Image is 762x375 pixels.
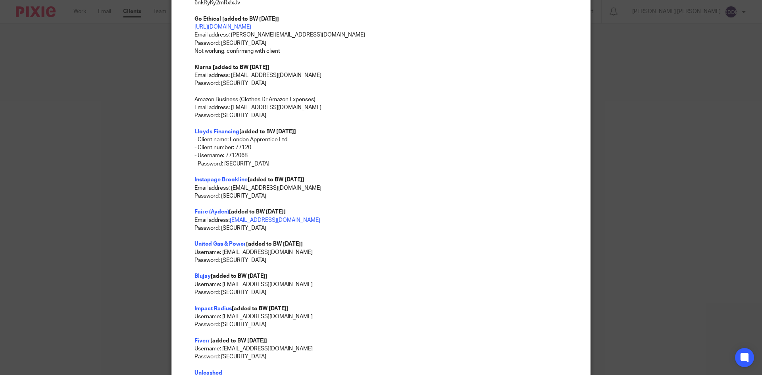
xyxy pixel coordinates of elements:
p: Password: [SECURITY_DATA] [194,288,568,296]
p: - Client number: 77120 [194,144,568,152]
p: Username: [EMAIL_ADDRESS][DOMAIN_NAME] [194,313,568,321]
strong: Go Ethical [194,16,221,22]
strong: [added to BW [DATE]] [222,16,279,22]
a: [URL][DOMAIN_NAME] [194,24,251,30]
a: Faire (Ayden) [194,209,229,215]
a: Blujay [194,273,211,279]
a: Lloyds Financing [194,129,239,135]
strong: [added to BW [DATE]] [213,65,269,70]
strong: [added to BW [DATE]] [246,241,303,247]
p: Username: [EMAIL_ADDRESS][DOMAIN_NAME] [194,281,568,288]
p: Password: [SECURITY_DATA] [194,321,568,329]
strong: [added to BW [DATE]] [229,209,286,215]
p: Email address: [EMAIL_ADDRESS][DOMAIN_NAME] [194,71,568,79]
p: Amazon Business (Clothes Dr Amazon Expenses) [194,96,568,104]
a: [EMAIL_ADDRESS][DOMAIN_NAME] [230,217,320,223]
p: Password: [SECURITY_DATA] [194,224,568,232]
strong: [added to BW [DATE]] [239,129,296,135]
p: - Client name: London Apprentice Ltd [194,136,568,144]
p: Username: [EMAIL_ADDRESS][DOMAIN_NAME] [194,248,568,256]
p: Email address: [194,216,568,224]
a: Instapage Brookline [194,177,248,183]
a: Impact Radius [194,306,232,312]
p: Password: [SECURITY_DATA] [194,112,568,119]
strong: [added to BW [DATE]] [211,273,267,279]
strong: [added to BW [DATE]] [248,177,304,183]
p: - Username: 7712068 [194,152,568,160]
strong: [added to BW [DATE]] [232,306,289,312]
p: - Password: [SECURITY_DATA] [194,160,568,168]
p: Email address: [EMAIL_ADDRESS][DOMAIN_NAME] [194,104,568,112]
p: Password: [SECURITY_DATA] [194,353,568,361]
a: Fiverr [194,338,210,344]
p: Password: [SECURITY_DATA] [194,256,568,264]
p: Password: [SECURITY_DATA] [194,192,568,200]
p: Password: [SECURITY_DATA] [194,79,568,87]
strong: [added to BW [DATE]] [210,338,267,344]
strong: Klarna [194,65,212,70]
a: United Gas & Power [194,241,246,247]
p: Email address: [EMAIL_ADDRESS][DOMAIN_NAME] [194,184,568,192]
p: Username: [EMAIL_ADDRESS][DOMAIN_NAME] [194,345,568,353]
